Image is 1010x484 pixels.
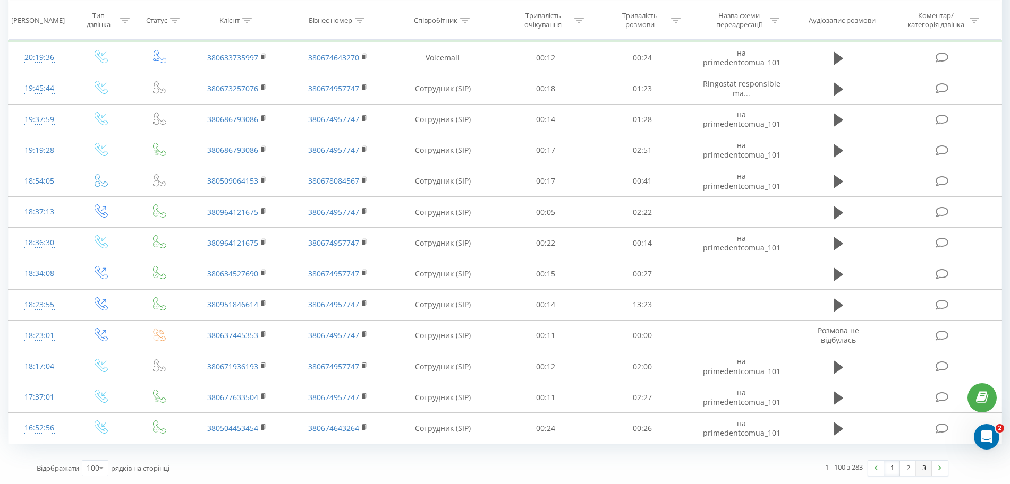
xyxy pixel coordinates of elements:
td: Сотрудник (SIP) [388,382,497,413]
span: Ringostat responsible ma... [703,79,780,98]
div: 18:36:30 [19,232,60,253]
div: Тип дзвінка [80,11,117,29]
div: 1 - 100 з 283 [825,462,863,472]
div: 19:45:44 [19,78,60,99]
td: Сотрудник (SIP) [388,104,497,135]
td: Сотрудник (SIP) [388,135,497,166]
a: 380674957747 [308,83,359,93]
a: 380674957747 [308,361,359,371]
div: Назва схеми переадресації [710,11,767,29]
td: 00:11 [497,382,595,413]
div: 18:34:08 [19,263,60,284]
td: на primedentcomua_101 [691,351,792,382]
a: 380674643264 [308,423,359,433]
div: 20:19:36 [19,47,60,68]
a: 380673257076 [207,83,258,93]
iframe: Intercom live chat [974,424,999,450]
div: 18:37:13 [19,202,60,222]
td: 00:14 [497,289,595,320]
a: 380678084567 [308,176,359,186]
div: 19:37:59 [19,109,60,130]
td: на primedentcomua_101 [691,382,792,413]
td: 00:24 [594,42,691,73]
span: рядків на сторінці [111,463,169,473]
td: 02:27 [594,382,691,413]
div: Співробітник [414,15,457,24]
a: 380674957747 [308,238,359,248]
td: Сотрудник (SIP) [388,228,497,258]
a: 1 [884,461,900,476]
td: 00:24 [497,413,595,444]
a: 380686793086 [207,145,258,155]
td: 00:17 [497,135,595,166]
td: Voicemail [388,42,497,73]
a: 380504453454 [207,423,258,433]
a: 380686793086 [207,114,258,124]
td: на primedentcomua_101 [691,228,792,258]
td: Сотрудник (SIP) [388,197,497,228]
td: на primedentcomua_101 [691,413,792,444]
a: 380633735997 [207,53,258,63]
td: на primedentcomua_101 [691,166,792,196]
td: Сотрудник (SIP) [388,320,497,351]
td: Сотрудник (SIP) [388,73,497,104]
div: Аудіозапис розмови [809,15,876,24]
td: Сотрудник (SIP) [388,258,497,289]
a: 380674957747 [308,145,359,155]
td: 00:14 [594,228,691,258]
div: Коментар/категорія дзвінка [905,11,967,29]
a: 380674957747 [308,392,359,402]
a: 380964121675 [207,238,258,248]
span: Розмова не відбулась [818,325,859,345]
td: 00:14 [497,104,595,135]
td: Сотрудник (SIP) [388,351,497,382]
div: 18:54:05 [19,171,60,192]
a: 380674957747 [308,269,359,279]
td: Сотрудник (SIP) [388,166,497,196]
td: 00:27 [594,258,691,289]
a: 2 [900,461,916,476]
a: 380677633504 [207,392,258,402]
td: 02:51 [594,135,691,166]
div: 17:37:01 [19,387,60,408]
td: 00:22 [497,228,595,258]
td: 00:11 [497,320,595,351]
td: на primedentcomua_101 [691,104,792,135]
td: 00:12 [497,351,595,382]
a: 380964121675 [207,207,258,217]
td: на primedentcomua_101 [691,135,792,166]
td: 00:26 [594,413,691,444]
td: Сотрудник (SIP) [388,413,497,444]
div: [PERSON_NAME] [11,15,65,24]
td: 01:23 [594,73,691,104]
div: 19:19:28 [19,140,60,161]
td: 00:41 [594,166,691,196]
td: 02:22 [594,197,691,228]
a: 380634527690 [207,269,258,279]
a: 380674957747 [308,114,359,124]
span: Відображати [37,463,79,473]
td: 00:17 [497,166,595,196]
div: 18:23:55 [19,295,60,315]
a: 380674957747 [308,207,359,217]
div: Клієнт [219,15,240,24]
a: 380951846614 [207,299,258,309]
a: 380637445353 [207,330,258,340]
div: 18:17:04 [19,356,60,377]
td: на primedentcomua_101 [691,42,792,73]
div: Статус [146,15,167,24]
a: 380509064153 [207,176,258,186]
div: Тривалість розмови [612,11,668,29]
td: 00:00 [594,320,691,351]
div: 100 [87,463,99,473]
td: 00:15 [497,258,595,289]
td: 00:18 [497,73,595,104]
span: 2 [996,424,1004,433]
td: 00:12 [497,42,595,73]
div: Бізнес номер [309,15,352,24]
a: 380671936193 [207,361,258,371]
td: Сотрудник (SIP) [388,289,497,320]
a: 3 [916,461,932,476]
div: 16:52:56 [19,418,60,438]
a: 380674957747 [308,299,359,309]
